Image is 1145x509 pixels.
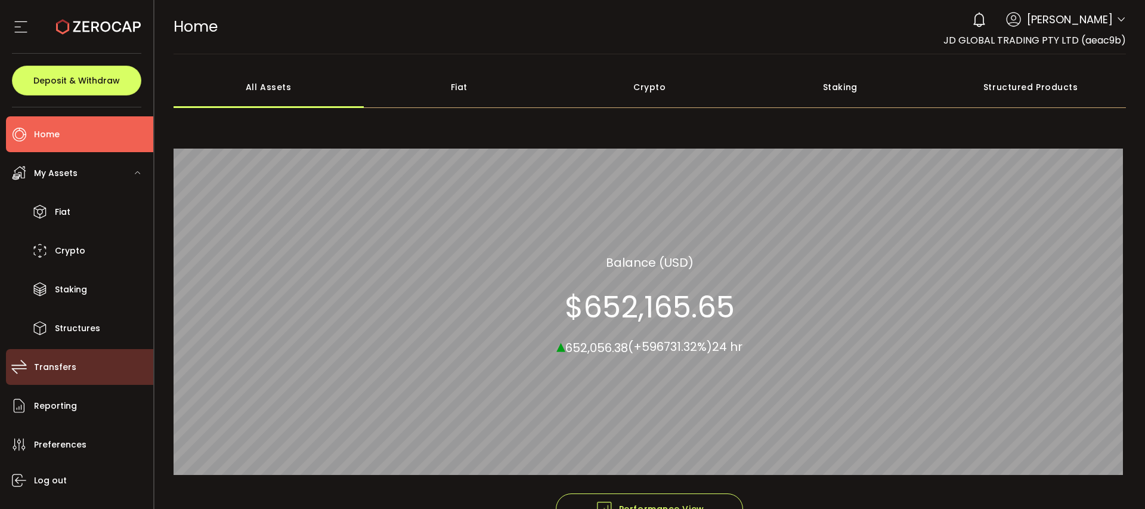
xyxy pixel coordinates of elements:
span: ▴ [556,332,565,358]
span: Fiat [55,203,70,221]
span: Preferences [34,436,86,454]
iframe: Chat Widget [1003,380,1145,509]
span: Log out [34,472,67,489]
span: [PERSON_NAME] [1027,11,1113,27]
div: Fiat [364,66,555,108]
section: $652,165.65 [565,289,735,325]
span: (+596731.32%) [628,338,712,355]
span: JD GLOBAL TRADING PTY LTD (aeac9b) [943,33,1126,47]
span: Transfers [34,359,76,376]
span: My Assets [34,165,78,182]
span: 652,056.38 [565,339,628,356]
div: All Assets [174,66,364,108]
span: Deposit & Withdraw [33,76,120,85]
div: Crypto [555,66,745,108]
div: Structured Products [936,66,1127,108]
div: 聊天小组件 [1003,380,1145,509]
span: Reporting [34,397,77,415]
span: Home [34,126,60,143]
div: Staking [745,66,936,108]
span: Staking [55,281,87,298]
section: Balance (USD) [606,253,694,271]
button: Deposit & Withdraw [12,66,141,95]
span: Crypto [55,242,85,260]
span: Home [174,16,218,37]
span: Structures [55,320,100,337]
span: 24 hr [712,338,742,355]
